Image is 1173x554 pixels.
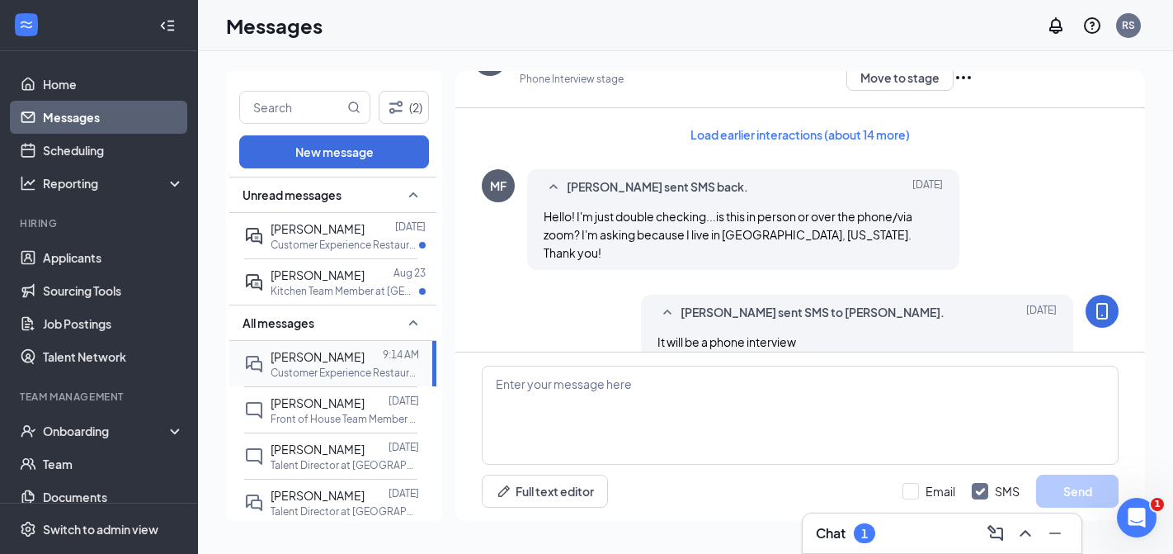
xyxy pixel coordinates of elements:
svg: MobileSms [1092,301,1112,321]
p: Talent Director at [GEOGRAPHIC_DATA] [271,458,419,472]
div: MF [490,178,506,194]
svg: DoubleChat [244,354,264,374]
a: Job Postings [43,307,184,340]
button: Filter (2) [379,91,429,124]
input: Search [240,92,344,123]
span: [PERSON_NAME] [271,442,365,457]
button: Full text editorPen [482,475,608,508]
svg: SmallChevronUp [403,185,423,205]
div: Onboarding [43,423,170,439]
span: [PERSON_NAME] [271,268,365,282]
span: [PERSON_NAME] sent SMS back. [567,178,748,197]
span: Hello! I'm just double checking...is this in person or over the phone/via zoom? I'm asking becaus... [544,209,912,260]
p: Customer Experience Restaurant Director at [GEOGRAPHIC_DATA] - Phone Interview stage [520,58,846,86]
svg: QuestionInfo [1082,16,1102,36]
div: Team Management [20,390,181,404]
svg: Pen [496,483,512,500]
span: All messages [243,315,314,331]
iframe: Intercom live chat [1117,498,1157,537]
p: Customer Experience Restaurant Director at [GEOGRAPHIC_DATA] [271,366,419,380]
svg: Ellipses [954,68,973,88]
svg: ComposeMessage [986,523,1006,543]
svg: DoubleChat [244,493,264,513]
h3: Chat [816,524,846,542]
svg: UserCheck [20,423,36,439]
a: Talent Network [43,340,184,373]
div: Switch to admin view [43,521,158,537]
p: [DATE] [389,486,419,500]
span: [PERSON_NAME] [271,488,365,503]
p: [DATE] [395,220,426,234]
a: Sourcing Tools [43,274,184,307]
p: [DATE] [389,440,419,454]
svg: ActiveDoubleChat [244,226,264,246]
svg: SmallChevronUp [544,178,563,197]
svg: SmallChevronUp [657,303,677,323]
p: Talent Director at [GEOGRAPHIC_DATA] [271,504,419,518]
p: Customer Experience Restaurant Director at [GEOGRAPHIC_DATA] [271,238,419,252]
span: [PERSON_NAME] sent SMS to [PERSON_NAME]. [681,303,945,323]
svg: ActiveDoubleChat [244,272,264,292]
div: Reporting [43,175,185,192]
span: 1 [1151,498,1164,511]
svg: ChevronUp [1015,523,1035,543]
button: Minimize [1042,520,1068,547]
span: It will be a phone interview [657,334,796,349]
button: ComposeMessage [982,520,1009,547]
svg: ChatInactive [244,447,264,466]
svg: WorkstreamLogo [18,17,35,33]
h1: Messages [226,12,323,40]
p: 9:14 AM [383,348,419,362]
p: Aug 23 [393,266,426,280]
p: Front of House Team Member at [GEOGRAPHIC_DATA] [271,412,419,426]
svg: Collapse [159,17,176,34]
div: RS [1122,18,1135,32]
svg: SmallChevronUp [403,313,423,333]
button: Load earlier interactions (about 14 more) [676,121,924,148]
svg: Notifications [1046,16,1066,36]
svg: MagnifyingGlass [347,101,360,114]
span: [PERSON_NAME] [271,221,365,236]
svg: Settings [20,521,36,537]
button: ChevronUp [1012,520,1039,547]
span: Unread messages [243,187,342,203]
button: Move to stage [846,64,954,91]
a: Documents [43,481,184,514]
a: Home [43,68,184,101]
span: [DATE] [1026,303,1057,323]
span: [PERSON_NAME] [271,395,365,410]
a: Applicants [43,241,184,274]
a: Scheduling [43,134,184,167]
svg: Filter [386,97,406,117]
span: [DATE] [912,178,943,197]
p: Kitchen Team Member at [GEOGRAPHIC_DATA] [271,284,419,298]
svg: Minimize [1045,523,1065,543]
div: Hiring [20,216,181,230]
svg: ChatInactive [244,400,264,420]
a: Messages [43,101,184,134]
button: New message [239,135,429,168]
p: [DATE] [389,394,419,408]
a: Team [43,447,184,481]
button: Send [1036,475,1119,508]
div: 1 [861,527,868,541]
span: [PERSON_NAME] [271,349,365,364]
svg: Analysis [20,175,36,192]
